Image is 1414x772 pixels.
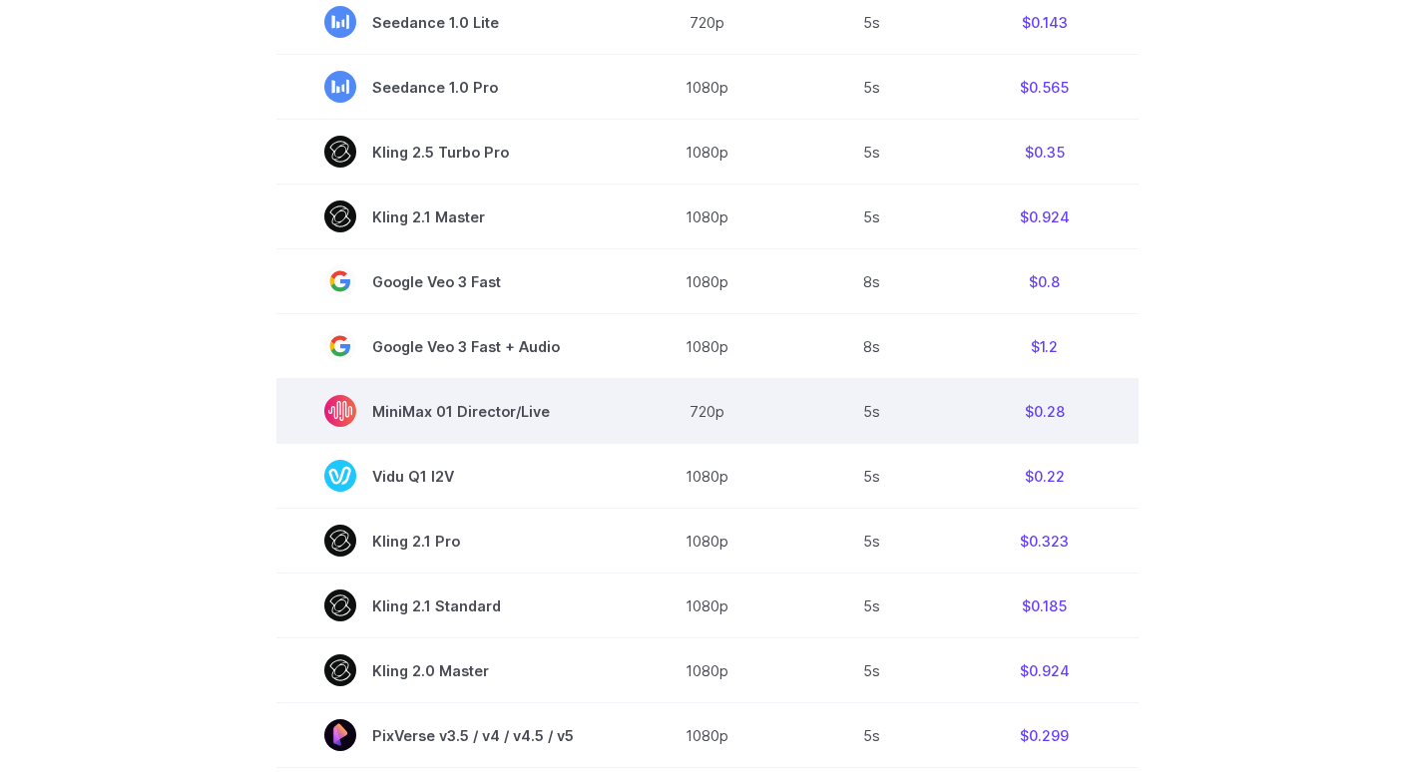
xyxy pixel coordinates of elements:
[324,71,574,103] span: Seedance 1.0 Pro
[793,574,951,638] td: 5s
[622,185,793,249] td: 1080p
[951,379,1139,444] td: $0.28
[622,379,793,444] td: 720p
[793,314,951,379] td: 8s
[951,509,1139,574] td: $0.323
[324,200,574,232] span: Kling 2.1 Master
[324,6,574,38] span: Seedance 1.0 Lite
[622,638,793,703] td: 1080p
[622,444,793,509] td: 1080p
[622,509,793,574] td: 1080p
[622,55,793,120] td: 1080p
[951,638,1139,703] td: $0.924
[324,719,574,751] span: PixVerse v3.5 / v4 / v4.5 / v5
[622,249,793,314] td: 1080p
[951,314,1139,379] td: $1.2
[793,509,951,574] td: 5s
[324,136,574,168] span: Kling 2.5 Turbo Pro
[622,314,793,379] td: 1080p
[622,120,793,185] td: 1080p
[324,460,574,492] span: Vidu Q1 I2V
[793,703,951,768] td: 5s
[951,185,1139,249] td: $0.924
[793,444,951,509] td: 5s
[951,249,1139,314] td: $0.8
[793,120,951,185] td: 5s
[324,654,574,686] span: Kling 2.0 Master
[951,55,1139,120] td: $0.565
[951,703,1139,768] td: $0.299
[793,638,951,703] td: 5s
[793,249,951,314] td: 8s
[324,525,574,557] span: Kling 2.1 Pro
[324,395,574,427] span: MiniMax 01 Director/Live
[324,330,574,362] span: Google Veo 3 Fast + Audio
[622,703,793,768] td: 1080p
[324,589,574,621] span: Kling 2.1 Standard
[622,574,793,638] td: 1080p
[793,379,951,444] td: 5s
[793,185,951,249] td: 5s
[324,265,574,297] span: Google Veo 3 Fast
[951,574,1139,638] td: $0.185
[793,55,951,120] td: 5s
[951,444,1139,509] td: $0.22
[951,120,1139,185] td: $0.35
